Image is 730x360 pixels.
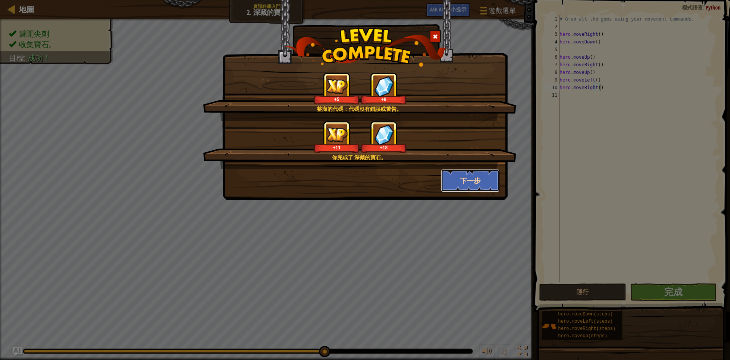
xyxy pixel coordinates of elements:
div: +9 [362,96,405,102]
img: level_complete.png [284,28,447,67]
img: reward_icon_gems.png [374,76,394,97]
div: 整潔的代碼：代碼​​沒有錯誤或警告。 [239,105,479,113]
div: +11 [315,145,358,150]
img: reward_icon_xp.png [326,127,348,142]
img: reward_icon_xp.png [326,79,348,94]
img: reward_icon_gems.png [374,124,394,145]
div: 你完成了 深藏的寶石。 [239,154,479,161]
div: +5 [315,96,358,102]
button: 下一步 [441,169,500,192]
div: +18 [362,145,405,150]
